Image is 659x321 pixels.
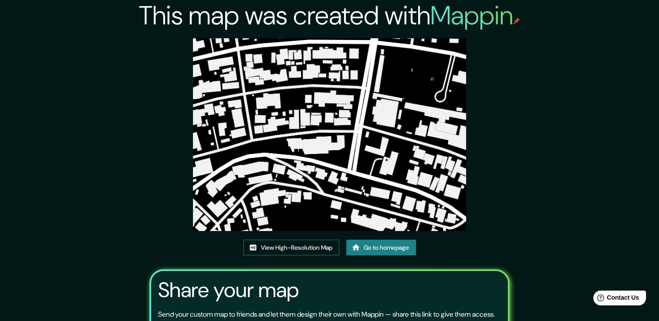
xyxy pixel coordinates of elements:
p: Send your custom map to friends and let them design their own with Mappin — share this link to gi... [158,309,495,320]
a: View High-Resolution Map [243,240,339,256]
img: created-map [193,38,466,231]
a: Go to homepage [346,240,416,256]
iframe: Help widget launcher [581,287,649,311]
h3: Share your map [158,278,299,302]
img: mappin-pin [513,17,520,24]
